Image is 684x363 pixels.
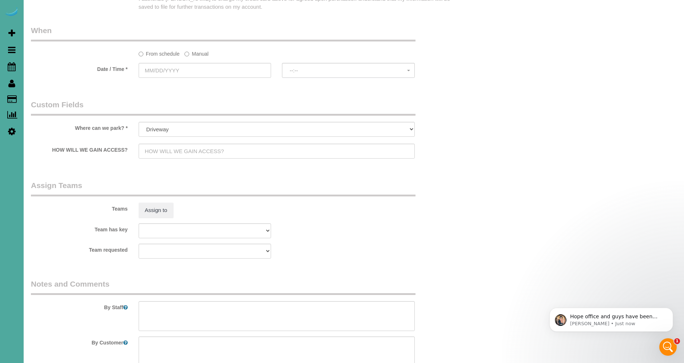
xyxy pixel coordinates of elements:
label: Where can we park? * [25,122,133,132]
img: Automaid Logo [4,7,19,17]
input: Manual [184,52,189,56]
input: MM/DD/YYYY [139,63,271,78]
legend: Custom Fields [31,99,415,116]
iframe: Intercom live chat [659,338,677,356]
span: 1 [674,338,680,344]
button: Assign to [139,203,174,218]
label: Teams [25,203,133,212]
input: From schedule [139,52,143,56]
label: Date / Time * [25,63,133,73]
label: Team requested [25,244,133,254]
input: HOW WILL WE GAIN ACCESS? [139,144,415,159]
label: From schedule [139,48,180,57]
span: --:-- [290,68,407,73]
legend: When [31,25,415,41]
label: Manual [184,48,208,57]
label: By Staff [25,301,133,311]
button: --:-- [282,63,414,78]
label: Team has key [25,223,133,233]
label: By Customer [25,336,133,346]
iframe: Intercom notifications message [538,292,684,343]
label: HOW WILL WE GAIN ACCESS? [25,144,133,153]
legend: Assign Teams [31,180,415,196]
legend: Notes and Comments [31,279,415,295]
